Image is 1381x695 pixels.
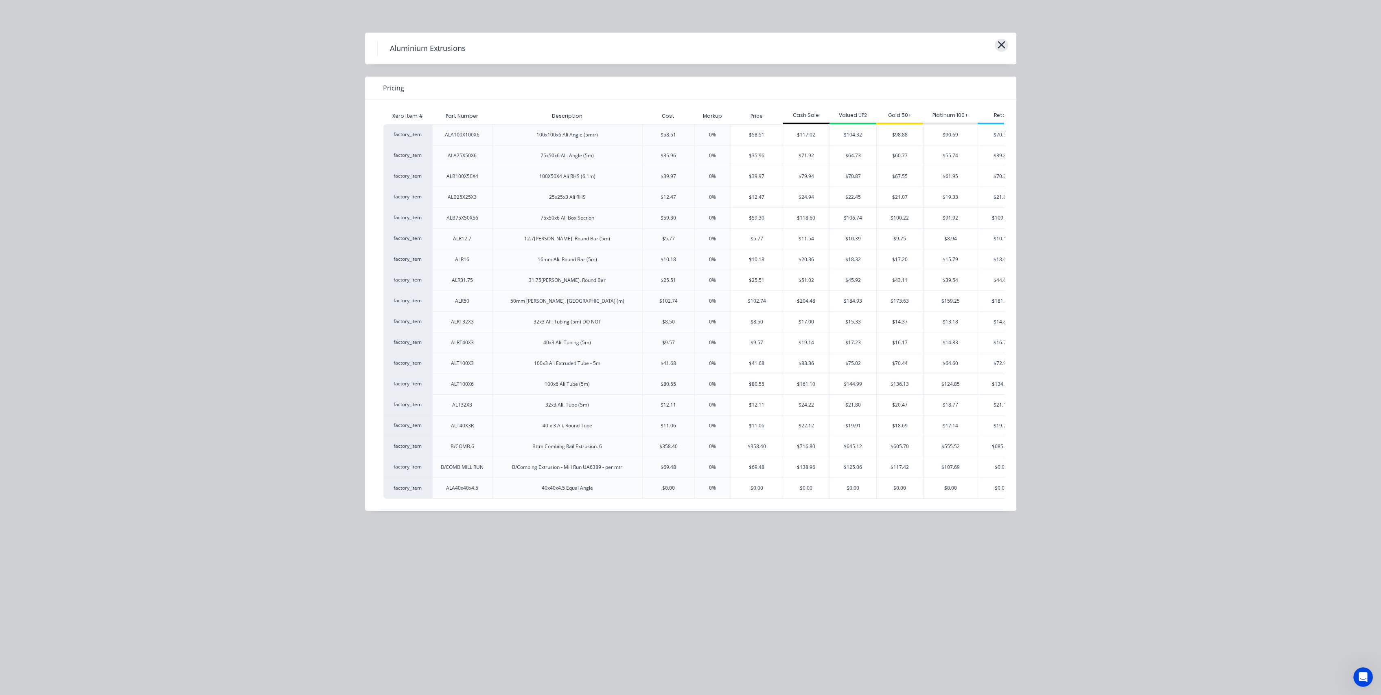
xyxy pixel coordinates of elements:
[924,249,978,270] div: $15.79
[446,484,478,492] div: ALA40x40x4.5
[877,208,923,228] div: $100.22
[383,83,404,93] span: Pricing
[923,112,978,119] div: Platinum 100+
[877,374,923,394] div: $136.13
[47,32,68,38] b: Maricar
[52,267,58,273] button: Start recording
[783,416,829,436] div: $22.12
[978,332,1024,353] div: $16.75
[830,291,876,311] div: $184.93
[543,339,591,346] div: 40x3 Ali. Tubing (5m)
[830,208,876,228] div: $106.74
[542,484,593,492] div: 40x40x4.5 Equal Angle
[510,297,624,305] div: 50mm [PERSON_NAME]. [GEOGRAPHIC_DATA] (m)
[7,48,134,98] div: Hi [PERSON_NAME], let me check the settings on the product that was added to the PO. Could you le...
[783,187,829,207] div: $24.94
[830,395,876,415] div: $21.80
[1353,667,1373,687] iframe: Intercom live chat
[39,4,64,10] h1: Maricar
[783,145,829,166] div: $71.92
[877,249,923,270] div: $17.20
[709,318,716,326] div: 0%
[97,198,119,205] b: should
[512,464,622,471] div: B/Combing Extrusion - Mill Run UA6389 - per mtr
[534,318,601,326] div: 32x3 Ali. Tubing (5m) DO NOT
[731,166,783,187] div: $39.97
[13,53,127,93] div: Hi [PERSON_NAME], let me check the settings on the product that was added to the PO. Could you le...
[731,291,783,311] div: $102.74
[536,131,598,139] div: 100x100x6 Ali Angle (5mtr)
[383,332,432,353] div: factory_item
[383,124,432,145] div: factory_item
[731,374,783,394] div: $80.55
[37,31,45,39] img: Profile image for Maricar
[783,125,829,145] div: $117.02
[661,173,676,180] div: $39.97
[877,312,923,332] div: $14.37
[924,291,978,311] div: $159.25
[783,436,829,457] div: $716.80
[783,332,829,353] div: $19.14
[383,270,432,290] div: factory_item
[36,110,150,141] div: So the PO most recently with this issue is #534. This is a Misc Item that is not on our stock lis...
[549,194,586,201] div: 25x25x3 Ali RHS
[661,256,676,263] div: $10.18
[709,297,716,305] div: 0%
[877,125,923,145] div: $98.88
[642,108,694,124] div: Cost
[662,484,675,492] div: $0.00
[7,250,156,264] textarea: Message…
[978,436,1024,457] div: $685.72
[783,478,829,498] div: $0.00
[830,332,876,353] div: $17.23
[924,374,978,394] div: $124.85
[661,401,676,409] div: $12.11
[383,108,432,124] div: Xero Item #
[924,270,978,290] div: $39.54
[383,228,432,249] div: factory_item
[731,108,783,124] div: Price
[978,353,1024,374] div: $72.94
[7,30,156,48] div: Maricar says…
[731,208,783,228] div: $59.30
[978,249,1024,270] div: $18.64
[524,235,610,242] div: 12.7[PERSON_NAME]. Round Bar (5m)
[661,152,676,159] div: $35.96
[830,229,876,249] div: $10.39
[446,214,478,222] div: ALB75X50X56
[924,208,978,228] div: $91.92
[383,457,432,477] div: factory_item
[383,249,432,270] div: factory_item
[451,360,474,367] div: ALT100X3
[731,478,783,498] div: $0.00
[383,207,432,228] div: factory_item
[709,194,716,201] div: 0%
[13,158,127,214] div: Ah yes, if the items are basic products that were added to the PO from the start, that would expl...
[661,422,676,429] div: $11.06
[13,236,127,252] div: We’ll check on this further and get back to you with more details.
[532,443,602,450] div: Bttm Combing Rail Extrusion. 6
[924,478,978,498] div: $0.00
[830,374,876,394] div: $144.99
[731,312,783,332] div: $8.50
[383,353,432,374] div: factory_item
[659,297,678,305] div: $102.74
[545,401,589,409] div: 32x3 Ali. Tube (5m)
[541,152,594,159] div: 75x50x6 Ali. Angle (5m)
[783,166,829,187] div: $79.94
[452,277,473,284] div: ALR31.75
[39,10,56,18] p: Active
[783,270,829,290] div: $51.02
[783,353,829,374] div: $83.36
[731,353,783,374] div: $41.68
[445,131,479,139] div: ALA100X100X6
[783,374,829,394] div: $161.10
[709,464,716,471] div: 0%
[978,187,1024,207] div: $21.82
[877,229,923,249] div: $9.75
[731,187,783,207] div: $12.47
[830,416,876,436] div: $19.91
[924,166,978,187] div: $61.95
[659,443,678,450] div: $358.40
[978,291,1024,311] div: $181.16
